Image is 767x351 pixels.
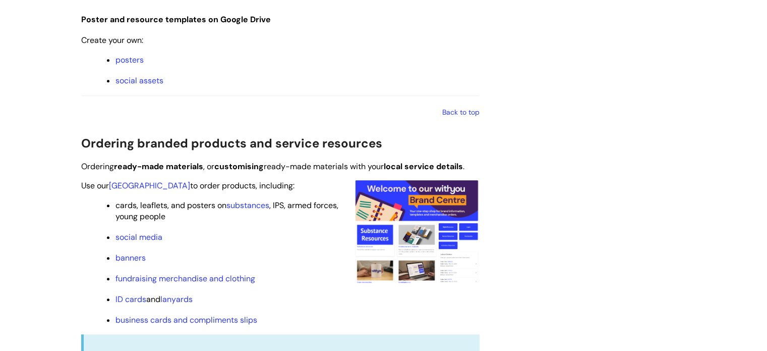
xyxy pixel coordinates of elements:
a: [GEOGRAPHIC_DATA] [109,180,190,191]
a: banners [115,253,146,263]
a: social assets [115,75,163,86]
span: Poster and resource templates on Google Drive [81,14,271,25]
a: social media [115,232,162,242]
strong: local service details [384,161,463,172]
a: posters [115,55,144,65]
span: Use our to order products, including: [81,180,294,191]
strong: ready-made materials [114,161,203,172]
span: cards, leaflets, and posters on , IPS, armed forces, young people [115,200,338,222]
a: business cards and compliments slips [115,315,257,325]
a: ID cards [115,294,146,305]
span: Ordering , or ready-made materials with your . [81,161,464,172]
a: fundraising merchandise and clothing [115,273,255,284]
span: Create your own: [81,35,143,45]
span: and [115,294,193,305]
strong: customising [214,161,264,172]
span: Ordering branded products and service resources [81,135,382,151]
a: Back to top [442,108,480,117]
a: substances [226,200,269,211]
a: lanyards [160,294,193,305]
img: A screenshot of the homepage of the Brand Centre showing how easy it is to navigate [353,179,480,283]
